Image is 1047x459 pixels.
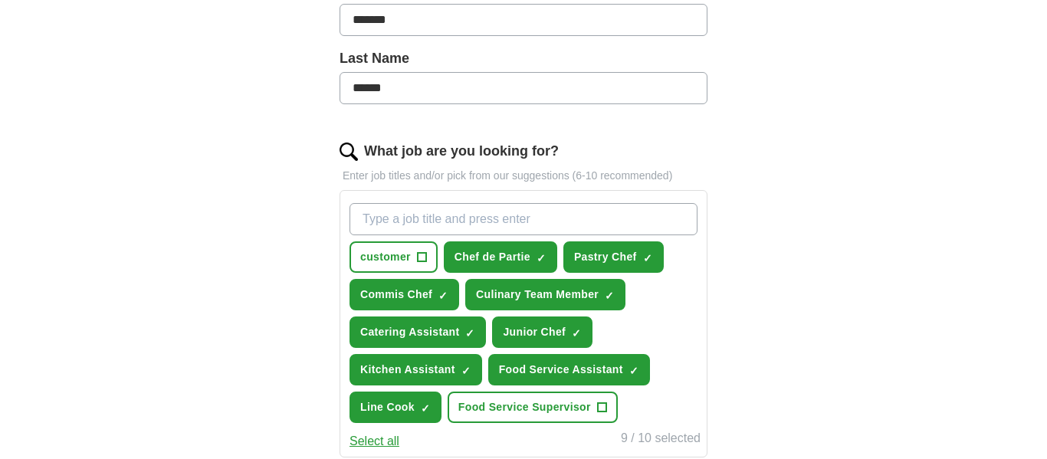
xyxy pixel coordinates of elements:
[643,252,652,264] span: ✓
[488,354,650,385] button: Food Service Assistant✓
[350,279,459,310] button: Commis Chef✓
[503,324,566,340] span: Junior Chef
[360,249,411,265] span: customer
[465,327,474,339] span: ✓
[574,249,637,265] span: Pastry Chef
[537,252,546,264] span: ✓
[438,290,448,302] span: ✓
[340,143,358,161] img: search.png
[350,241,438,273] button: customer
[444,241,557,273] button: Chef de Partie✓
[476,287,599,303] span: Culinary Team Member
[461,365,471,377] span: ✓
[364,141,559,162] label: What job are you looking for?
[360,324,459,340] span: Catering Assistant
[350,316,486,348] button: Catering Assistant✓
[572,327,581,339] span: ✓
[421,402,430,415] span: ✓
[499,362,623,378] span: Food Service Assistant
[492,316,592,348] button: Junior Chef✓
[340,48,707,69] label: Last Name
[458,399,591,415] span: Food Service Supervisor
[455,249,530,265] span: Chef de Partie
[465,279,625,310] button: Culinary Team Member✓
[563,241,664,273] button: Pastry Chef✓
[621,429,701,451] div: 9 / 10 selected
[360,287,432,303] span: Commis Chef
[350,432,399,451] button: Select all
[605,290,614,302] span: ✓
[360,362,455,378] span: Kitchen Assistant
[350,203,697,235] input: Type a job title and press enter
[340,168,707,184] p: Enter job titles and/or pick from our suggestions (6-10 recommended)
[350,392,441,423] button: Line Cook✓
[448,392,618,423] button: Food Service Supervisor
[350,354,482,385] button: Kitchen Assistant✓
[629,365,638,377] span: ✓
[360,399,415,415] span: Line Cook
